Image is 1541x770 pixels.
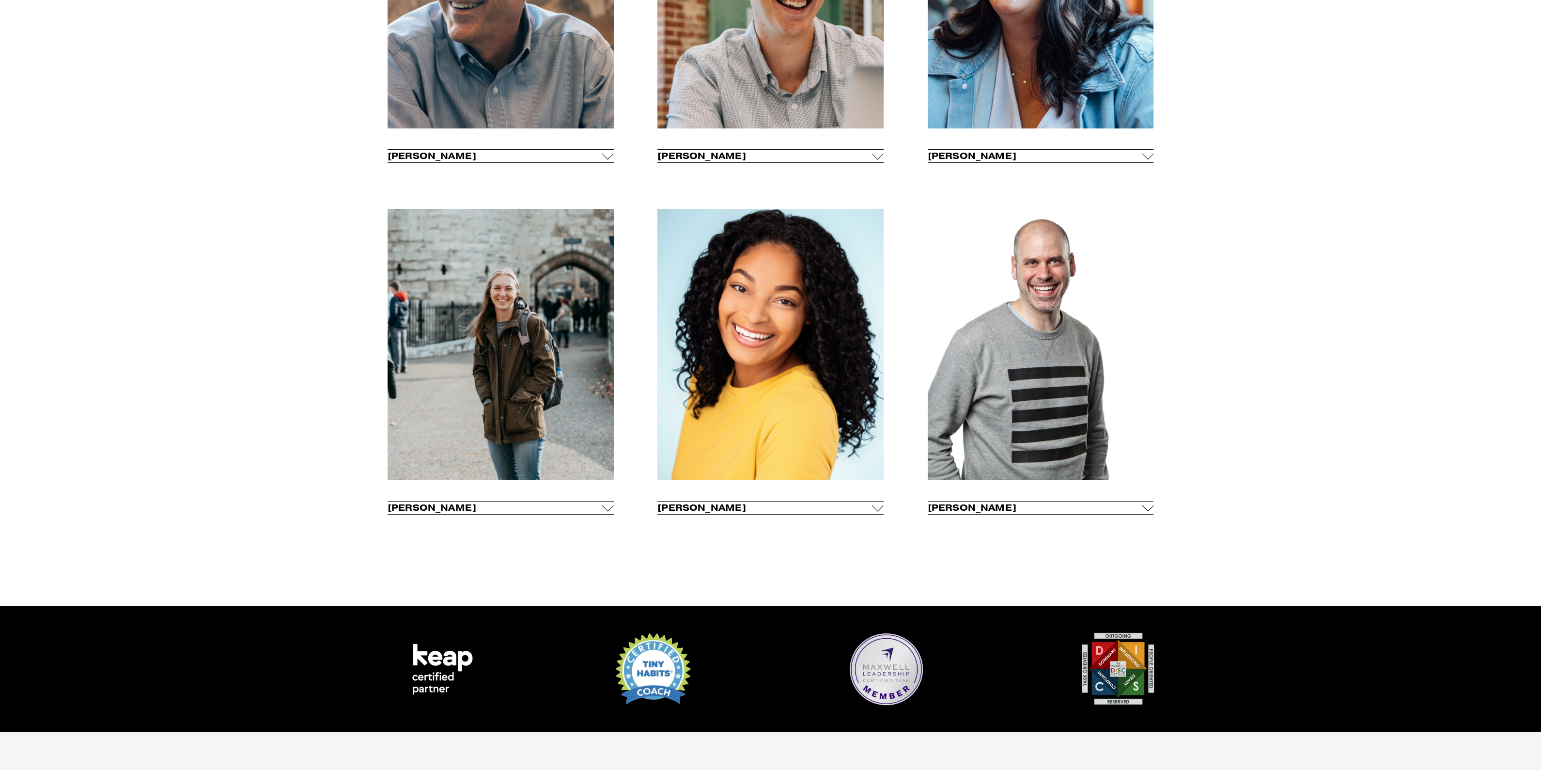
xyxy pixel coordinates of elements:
span: [PERSON_NAME] [928,150,1142,161]
button: [PERSON_NAME] [657,502,884,514]
span: [PERSON_NAME] [388,502,602,513]
button: [PERSON_NAME] [928,150,1154,162]
button: [PERSON_NAME] [388,502,614,514]
button: [PERSON_NAME] [657,150,884,162]
span: [PERSON_NAME] [928,502,1142,513]
span: [PERSON_NAME] [657,502,872,513]
span: [PERSON_NAME] [388,150,602,161]
span: [PERSON_NAME] [657,150,872,161]
button: [PERSON_NAME] [388,150,614,162]
button: [PERSON_NAME] [928,502,1154,514]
